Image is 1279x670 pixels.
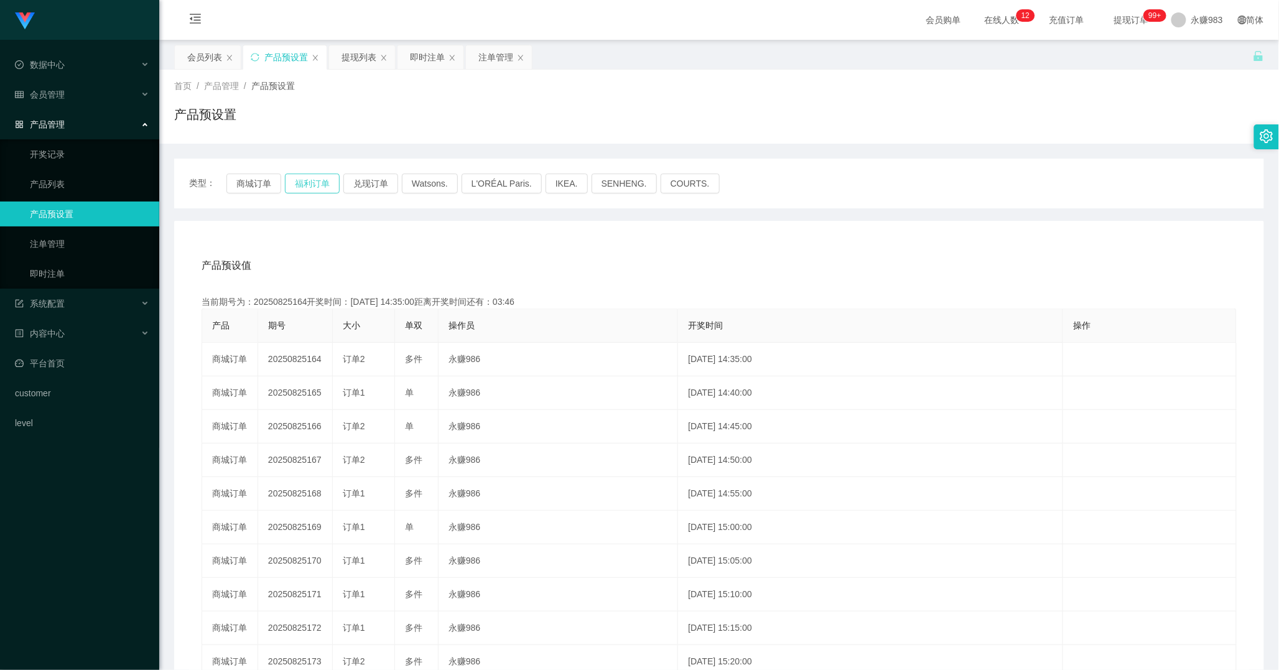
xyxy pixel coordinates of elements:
[258,444,333,477] td: 20250825167
[30,142,149,167] a: 开奖记录
[15,351,149,376] a: 图标: dashboard平台首页
[405,656,422,666] span: 多件
[405,388,414,398] span: 单
[462,174,542,193] button: L'ORÉAL Paris.
[678,410,1063,444] td: [DATE] 14:45:00
[478,45,513,69] div: 注单管理
[15,60,65,70] span: 数据中心
[15,120,24,129] i: 图标: appstore-o
[202,544,258,578] td: 商城订单
[405,556,422,565] span: 多件
[15,329,24,338] i: 图标: profile
[15,90,65,100] span: 会员管理
[174,105,236,124] h1: 产品预设置
[189,174,226,193] span: 类型：
[678,376,1063,410] td: [DATE] 14:40:00
[285,174,340,193] button: 福利订单
[244,81,246,91] span: /
[405,488,422,498] span: 多件
[197,81,199,91] span: /
[1143,9,1166,22] sup: 189
[15,12,35,30] img: logo.9652507e.png
[15,119,65,129] span: 产品管理
[678,444,1063,477] td: [DATE] 14:50:00
[343,455,365,465] span: 订单2
[258,544,333,578] td: 20250825170
[30,261,149,286] a: 即时注单
[251,81,295,91] span: 产品预设置
[174,81,192,91] span: 首页
[343,623,365,633] span: 订单1
[258,410,333,444] td: 20250825166
[1026,9,1030,22] p: 2
[202,578,258,612] td: 商城订单
[1108,16,1155,24] span: 提现订单
[15,299,24,308] i: 图标: form
[661,174,720,193] button: COURTS.
[258,511,333,544] td: 20250825169
[343,421,365,431] span: 订单2
[439,477,678,511] td: 永赚986
[15,328,65,338] span: 内容中心
[343,354,365,364] span: 订单2
[1021,9,1026,22] p: 1
[202,343,258,376] td: 商城订单
[226,174,281,193] button: 商城订单
[204,81,239,91] span: 产品管理
[1073,320,1091,330] span: 操作
[251,53,259,62] i: 图标: sync
[405,320,422,330] span: 单双
[688,320,723,330] span: 开奖时间
[15,90,24,99] i: 图标: table
[678,612,1063,645] td: [DATE] 15:15:00
[1043,16,1091,24] span: 充值订单
[439,376,678,410] td: 永赚986
[343,388,365,398] span: 订单1
[258,376,333,410] td: 20250825165
[202,511,258,544] td: 商城订单
[405,589,422,599] span: 多件
[202,477,258,511] td: 商城订单
[343,320,360,330] span: 大小
[264,45,308,69] div: 产品预设置
[30,202,149,226] a: 产品预设置
[439,612,678,645] td: 永赚986
[1253,50,1264,62] i: 图标: unlock
[405,623,422,633] span: 多件
[439,511,678,544] td: 永赚986
[15,381,149,406] a: customer
[343,522,365,532] span: 订单1
[678,477,1063,511] td: [DATE] 14:55:00
[402,174,458,193] button: Watsons.
[343,656,365,666] span: 订单2
[1016,9,1035,22] sup: 12
[202,410,258,444] td: 商城订单
[678,544,1063,578] td: [DATE] 15:05:00
[405,354,422,364] span: 多件
[546,174,588,193] button: IKEA.
[342,45,376,69] div: 提现列表
[202,295,1237,309] div: 当前期号为：20250825164开奖时间：[DATE] 14:35:00距离开奖时间还有：03:46
[449,320,475,330] span: 操作员
[343,589,365,599] span: 订单1
[15,411,149,435] a: level
[979,16,1026,24] span: 在线人数
[202,376,258,410] td: 商城订单
[439,578,678,612] td: 永赚986
[678,511,1063,544] td: [DATE] 15:00:00
[30,172,149,197] a: 产品列表
[312,54,319,62] i: 图标: close
[226,54,233,62] i: 图标: close
[405,421,414,431] span: 单
[202,444,258,477] td: 商城订单
[212,320,230,330] span: 产品
[343,488,365,498] span: 订单1
[1238,16,1247,24] i: 图标: global
[258,343,333,376] td: 20250825164
[174,1,216,40] i: 图标: menu-fold
[592,174,657,193] button: SENHENG.
[343,174,398,193] button: 兑现订单
[202,258,251,273] span: 产品预设值
[187,45,222,69] div: 会员列表
[258,612,333,645] td: 20250825172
